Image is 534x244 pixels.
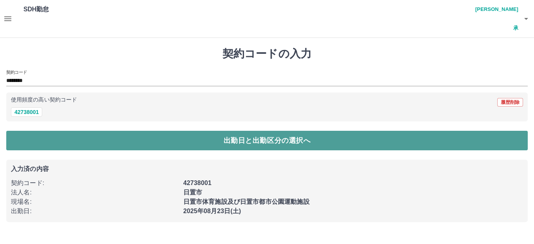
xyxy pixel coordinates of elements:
button: 42738001 [11,107,42,117]
p: 出勤日 : [11,207,179,216]
h2: 契約コード [6,69,27,75]
b: 2025年08月23日(土) [183,208,241,214]
p: 入力済の内容 [11,166,523,172]
b: 日置市体育施設及び日置市都市公園運動施設 [183,198,310,205]
button: 出勤日と出勤区分の選択へ [6,131,528,150]
p: 使用頻度の高い契約コード [11,97,77,103]
p: 現場名 : [11,197,179,207]
b: 42738001 [183,180,211,186]
p: 契約コード : [11,178,179,188]
b: 日置市 [183,189,202,196]
button: 履歴削除 [497,98,523,107]
p: 法人名 : [11,188,179,197]
h1: 契約コードの入力 [6,47,528,61]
